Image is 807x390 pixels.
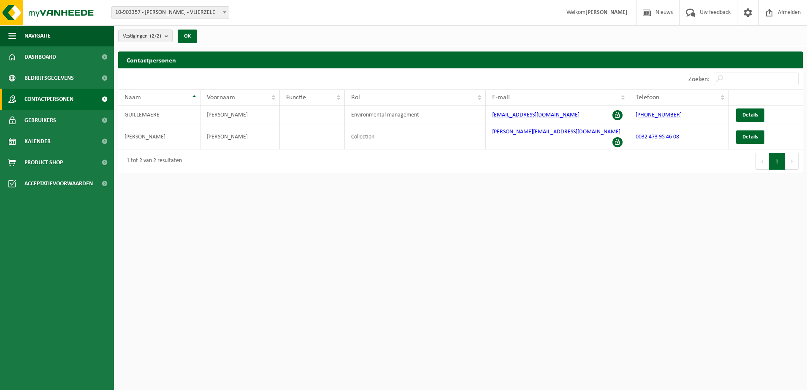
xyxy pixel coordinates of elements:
span: Telefoon [636,94,659,101]
td: Collection [345,124,486,149]
span: Gebruikers [24,110,56,131]
a: [PERSON_NAME][EMAIL_ADDRESS][DOMAIN_NAME] [492,129,620,135]
span: Details [742,134,758,140]
span: Voornaam [207,94,235,101]
span: Bedrijfsgegevens [24,68,74,89]
span: Kalender [24,131,51,152]
td: [PERSON_NAME] [118,124,200,149]
span: 10-903357 - MALMAR HANDEL - VLIERZELE [111,6,229,19]
span: Navigatie [24,25,51,46]
a: [PHONE_NUMBER] [636,112,682,118]
span: Vestigingen [123,30,161,43]
span: Dashboard [24,46,56,68]
a: [EMAIL_ADDRESS][DOMAIN_NAME] [492,112,580,118]
button: Next [785,153,799,170]
td: Environmental management [345,106,486,124]
span: 10-903357 - MALMAR HANDEL - VLIERZELE [112,7,229,19]
h2: Contactpersonen [118,51,803,68]
span: Functie [286,94,306,101]
td: GUILLEMAERE [118,106,200,124]
label: Zoeken: [688,76,710,83]
count: (2/2) [150,33,161,39]
button: OK [178,30,197,43]
strong: [PERSON_NAME] [585,9,628,16]
button: Vestigingen(2/2) [118,30,173,42]
a: Details [736,108,764,122]
span: Details [742,112,758,118]
span: Rol [351,94,360,101]
span: Product Shop [24,152,63,173]
span: Contactpersonen [24,89,73,110]
span: Naam [125,94,141,101]
button: Previous [756,153,769,170]
button: 1 [769,153,785,170]
span: Acceptatievoorwaarden [24,173,93,194]
span: E-mail [492,94,510,101]
td: [PERSON_NAME] [200,124,280,149]
td: [PERSON_NAME] [200,106,280,124]
a: 0032 473 95 46 08 [636,134,679,140]
a: Details [736,130,764,144]
div: 1 tot 2 van 2 resultaten [122,154,182,169]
